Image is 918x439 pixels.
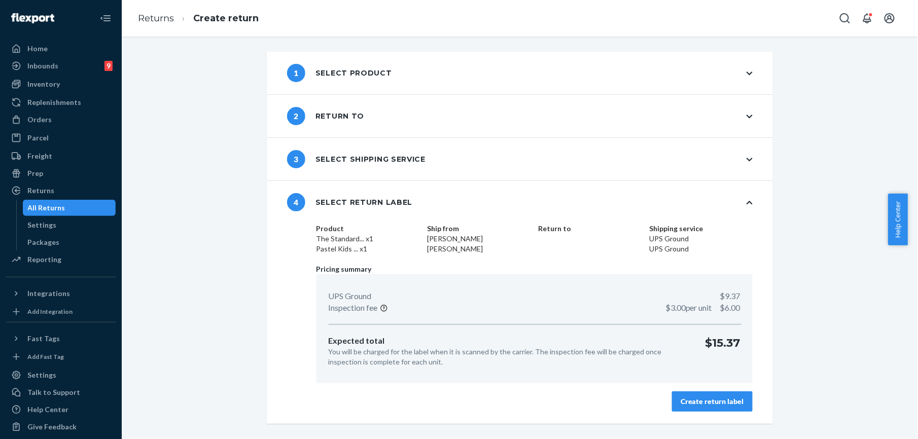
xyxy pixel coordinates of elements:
[287,150,426,168] div: Select shipping service
[6,76,116,92] a: Inventory
[428,244,531,254] dd: [PERSON_NAME]
[6,251,116,268] a: Reporting
[287,193,412,211] div: Select return label
[6,112,116,128] a: Orders
[287,193,305,211] span: 4
[720,290,740,302] p: $9.37
[138,13,174,24] a: Returns
[6,331,116,347] button: Fast Tags
[6,41,116,57] a: Home
[28,237,60,247] div: Packages
[835,8,855,28] button: Open Search Box
[23,234,116,250] a: Packages
[27,387,80,397] div: Talk to Support
[665,302,740,314] p: $6.00
[27,405,68,415] div: Help Center
[27,61,58,71] div: Inbounds
[857,8,877,28] button: Open notifications
[329,290,372,302] p: UPS Ground
[27,44,48,54] div: Home
[316,244,419,254] dd: Pastel Kids ... x1
[130,4,267,33] ol: breadcrumbs
[287,64,392,82] div: Select product
[6,130,116,146] a: Parcel
[650,234,753,244] dd: UPS Ground
[428,224,531,234] dt: Ship from
[28,203,65,213] div: All Returns
[27,151,52,161] div: Freight
[27,79,60,89] div: Inventory
[6,165,116,181] a: Prep
[879,8,900,28] button: Open account menu
[27,133,49,143] div: Parcel
[27,334,60,344] div: Fast Tags
[23,217,116,233] a: Settings
[650,244,753,254] dd: UPS Ground
[6,306,116,318] a: Add Integration
[11,13,54,23] img: Flexport logo
[6,351,116,363] a: Add Fast Tag
[6,285,116,302] button: Integrations
[6,419,116,435] button: Give Feedback
[650,224,753,234] dt: Shipping service
[428,234,531,244] dd: [PERSON_NAME]
[95,8,116,28] button: Close Navigation
[287,150,305,168] span: 3
[27,254,61,265] div: Reporting
[104,61,113,71] div: 9
[316,264,753,274] p: Pricing summary
[6,367,116,383] a: Settings
[23,200,116,216] a: All Returns
[329,302,378,314] p: Inspection fee
[27,115,52,125] div: Orders
[27,370,56,380] div: Settings
[287,64,305,82] span: 1
[539,224,642,234] dt: Return to
[681,396,744,407] div: Create return label
[287,107,305,125] span: 2
[6,94,116,111] a: Replenishments
[665,303,712,312] span: $3.00 per unit
[329,335,689,347] p: Expected total
[316,224,419,234] dt: Product
[27,168,43,178] div: Prep
[193,13,259,24] a: Create return
[6,148,116,164] a: Freight
[27,352,64,361] div: Add Fast Tag
[6,401,116,418] a: Help Center
[888,194,908,245] button: Help Center
[27,186,54,196] div: Returns
[27,307,73,316] div: Add Integration
[287,107,364,125] div: Return to
[705,335,740,367] p: $15.37
[28,220,57,230] div: Settings
[6,384,116,400] a: Talk to Support
[27,422,77,432] div: Give Feedback
[316,234,419,244] dd: The Standard... x1
[329,347,689,367] p: You will be charged for the label when it is scanned by the carrier. The inspection fee will be c...
[27,97,81,107] div: Replenishments
[6,182,116,199] a: Returns
[27,288,70,299] div: Integrations
[6,58,116,74] a: Inbounds9
[672,391,753,412] button: Create return label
